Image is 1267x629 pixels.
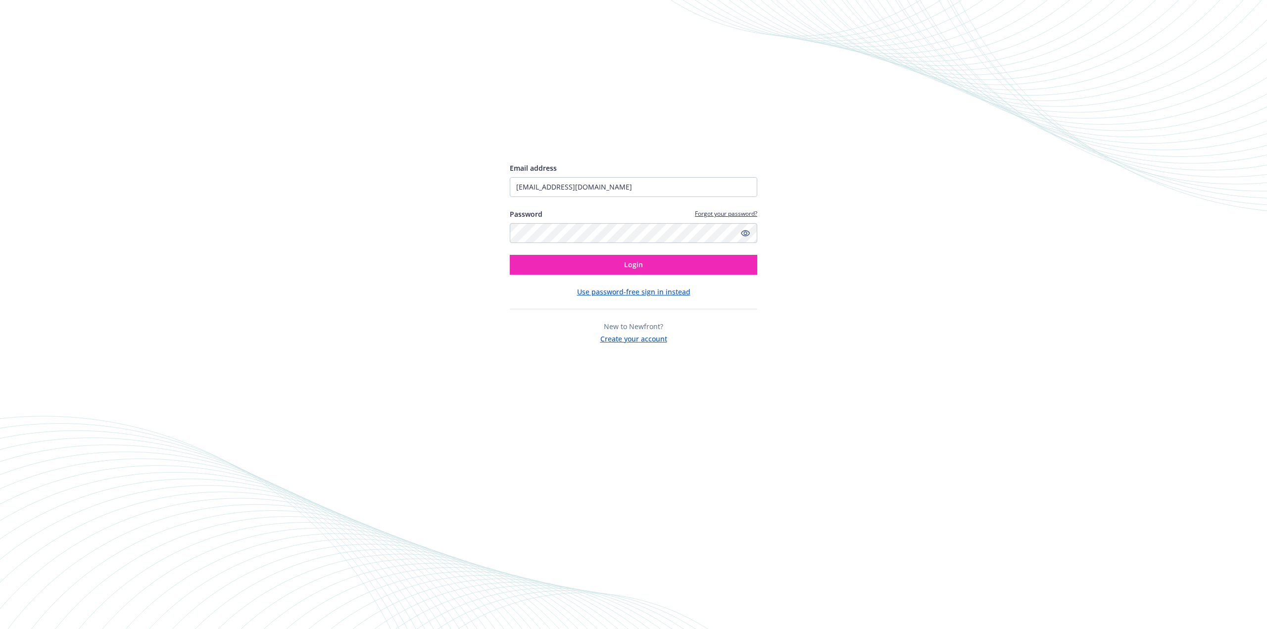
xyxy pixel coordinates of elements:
[695,209,757,218] a: Forgot your password?
[577,287,690,297] button: Use password-free sign in instead
[510,209,542,219] label: Password
[624,260,643,269] span: Login
[604,322,663,331] span: New to Newfront?
[510,223,757,243] input: Enter your password
[510,127,603,145] img: Newfront logo
[600,332,667,344] button: Create your account
[739,227,751,239] a: Show password
[510,255,757,275] button: Login
[510,163,557,173] span: Email address
[510,177,757,197] input: Enter your email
